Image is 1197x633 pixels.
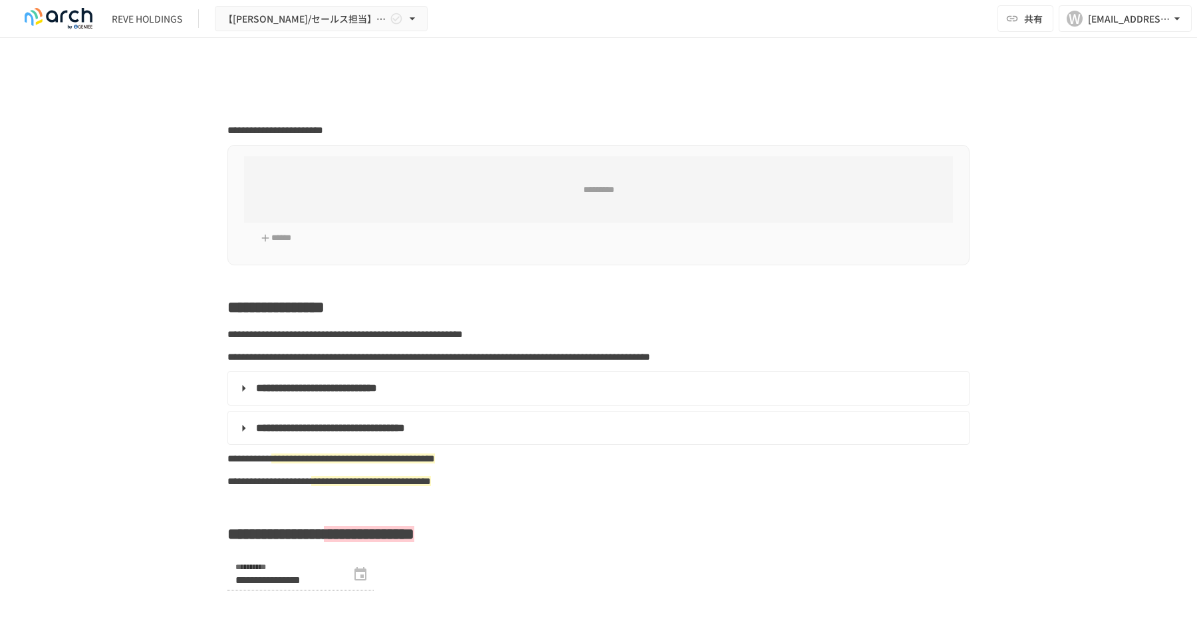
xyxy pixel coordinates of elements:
div: W [1067,11,1083,27]
button: W[EMAIL_ADDRESS][DOMAIN_NAME] [1059,5,1192,32]
span: 【[PERSON_NAME]/セールス担当】REVE HOLDINGS様_初期設定サポート [223,11,387,27]
div: [EMAIL_ADDRESS][DOMAIN_NAME] [1088,11,1170,27]
span: 共有 [1024,11,1043,26]
div: REVE HOLDINGS [112,12,182,26]
button: 【[PERSON_NAME]/セールス担当】REVE HOLDINGS様_初期設定サポート [215,6,428,32]
button: 共有 [997,5,1053,32]
img: logo-default@2x-9cf2c760.svg [16,8,101,29]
